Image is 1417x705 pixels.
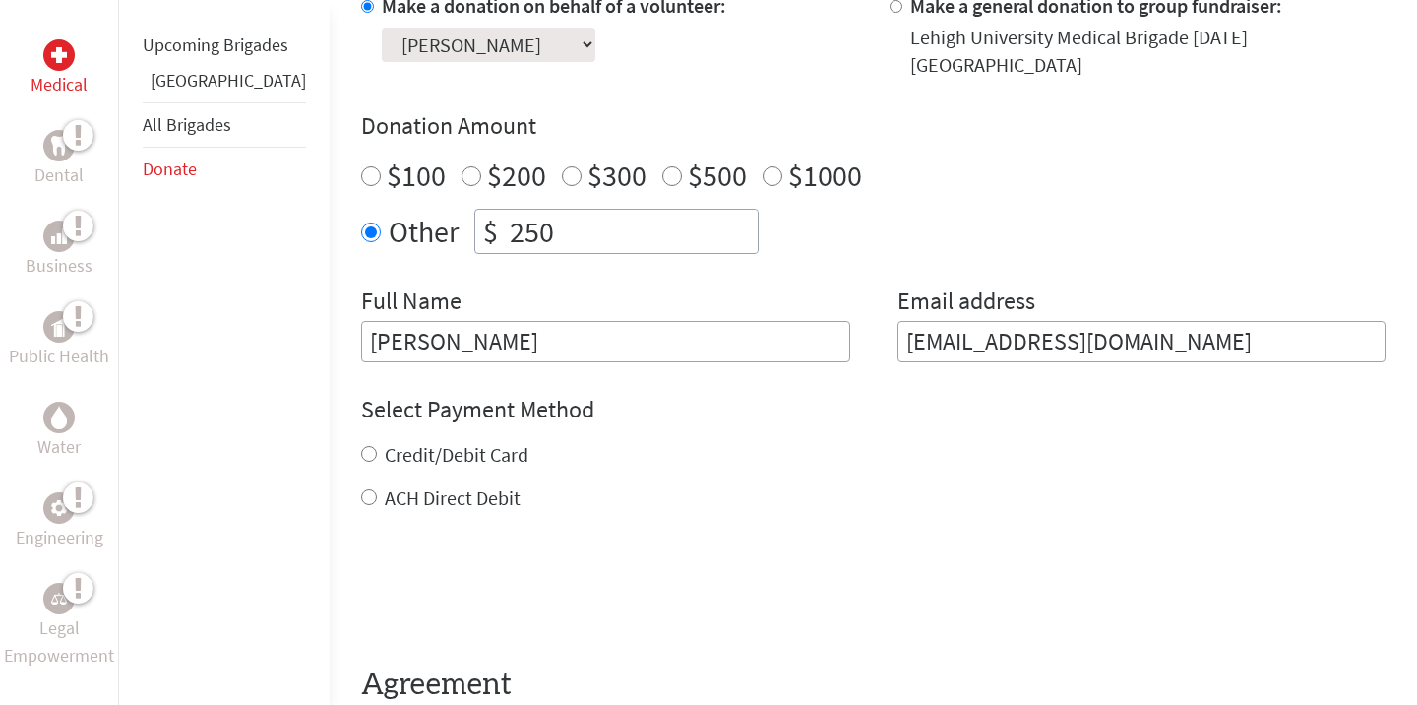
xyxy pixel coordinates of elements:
[16,492,103,551] a: EngineeringEngineering
[143,24,306,67] li: Upcoming Brigades
[43,402,75,433] div: Water
[34,161,84,189] p: Dental
[31,71,88,98] p: Medical
[43,583,75,614] div: Legal Empowerment
[151,69,306,92] a: [GEOGRAPHIC_DATA]
[910,24,1386,79] div: Lehigh University Medical Brigade [DATE] [GEOGRAPHIC_DATA]
[361,551,660,628] iframe: reCAPTCHA
[143,113,231,136] a: All Brigades
[26,252,92,280] p: Business
[361,110,1386,142] h4: Donation Amount
[34,130,84,189] a: DentalDental
[9,343,109,370] p: Public Health
[43,221,75,252] div: Business
[51,406,67,428] img: Water
[385,442,528,467] label: Credit/Debit Card
[4,583,114,670] a: Legal EmpowermentLegal Empowerment
[389,209,459,254] label: Other
[9,311,109,370] a: Public HealthPublic Health
[506,210,758,253] input: Enter Amount
[31,39,88,98] a: MedicalMedical
[51,136,67,155] img: Dental
[387,157,446,194] label: $100
[43,311,75,343] div: Public Health
[16,524,103,551] p: Engineering
[26,221,92,280] a: BusinessBusiness
[475,210,506,253] div: $
[51,47,67,63] img: Medical
[587,157,647,194] label: $300
[897,321,1386,362] input: Your Email
[51,593,67,605] img: Legal Empowerment
[143,67,306,102] li: Panama
[143,33,288,56] a: Upcoming Brigades
[143,102,306,148] li: All Brigades
[51,317,67,337] img: Public Health
[897,286,1035,321] label: Email address
[51,500,67,516] img: Engineering
[43,492,75,524] div: Engineering
[143,148,306,191] li: Donate
[4,614,114,670] p: Legal Empowerment
[385,485,521,510] label: ACH Direct Debit
[688,157,747,194] label: $500
[361,321,850,362] input: Enter Full Name
[361,286,462,321] label: Full Name
[788,157,862,194] label: $1000
[361,668,1386,703] h4: Agreement
[361,394,1386,425] h4: Select Payment Method
[37,402,81,461] a: WaterWater
[43,39,75,71] div: Medical
[43,130,75,161] div: Dental
[51,228,67,244] img: Business
[37,433,81,461] p: Water
[487,157,546,194] label: $200
[143,158,197,180] a: Donate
